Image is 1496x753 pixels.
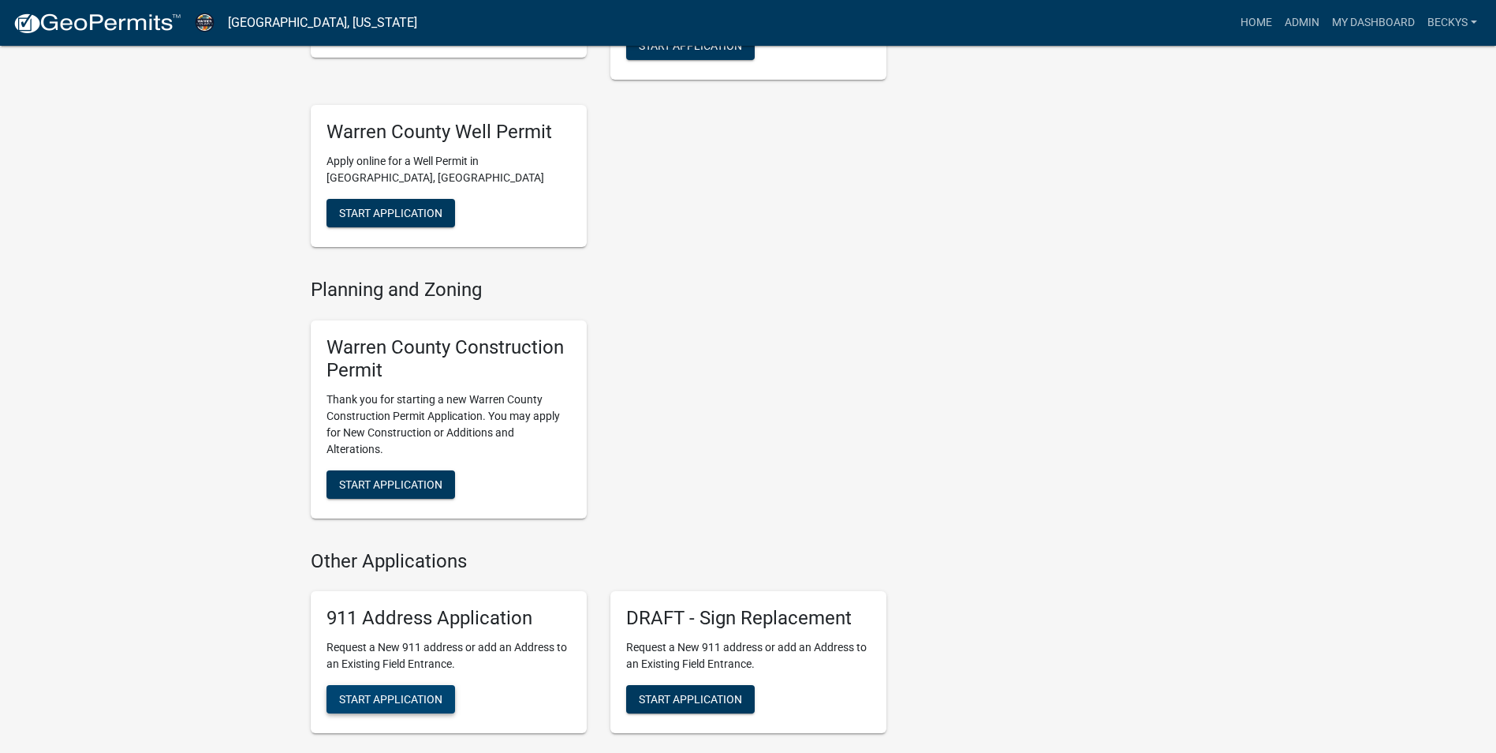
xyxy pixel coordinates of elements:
h5: Warren County Construction Permit [326,336,571,382]
h5: 911 Address Application [326,607,571,630]
span: Start Application [339,478,442,490]
a: [GEOGRAPHIC_DATA], [US_STATE] [228,9,417,36]
button: Start Application [326,199,455,227]
span: Start Application [639,39,742,52]
button: Start Application [326,470,455,499]
button: Start Application [326,685,455,714]
p: Thank you for starting a new Warren County Construction Permit Application. You may apply for New... [326,391,571,458]
p: Apply online for a Well Permit in [GEOGRAPHIC_DATA], [GEOGRAPHIC_DATA] [326,153,571,186]
h4: Planning and Zoning [311,279,886,302]
a: My Dashboard [1326,8,1421,38]
a: Admin [1278,8,1326,38]
a: beckys [1421,8,1483,38]
img: Warren County, Iowa [194,12,215,33]
p: Request a New 911 address or add an Address to an Existing Field Entrance. [626,639,871,672]
span: Start Application [339,207,442,219]
span: Start Application [639,693,742,706]
h5: Warren County Well Permit [326,121,571,144]
p: Request a New 911 address or add an Address to an Existing Field Entrance. [326,639,571,672]
button: Start Application [626,32,755,60]
span: Start Application [339,693,442,706]
button: Start Application [626,685,755,714]
h4: Other Applications [311,550,886,573]
a: Home [1234,8,1278,38]
h5: DRAFT - Sign Replacement [626,607,871,630]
